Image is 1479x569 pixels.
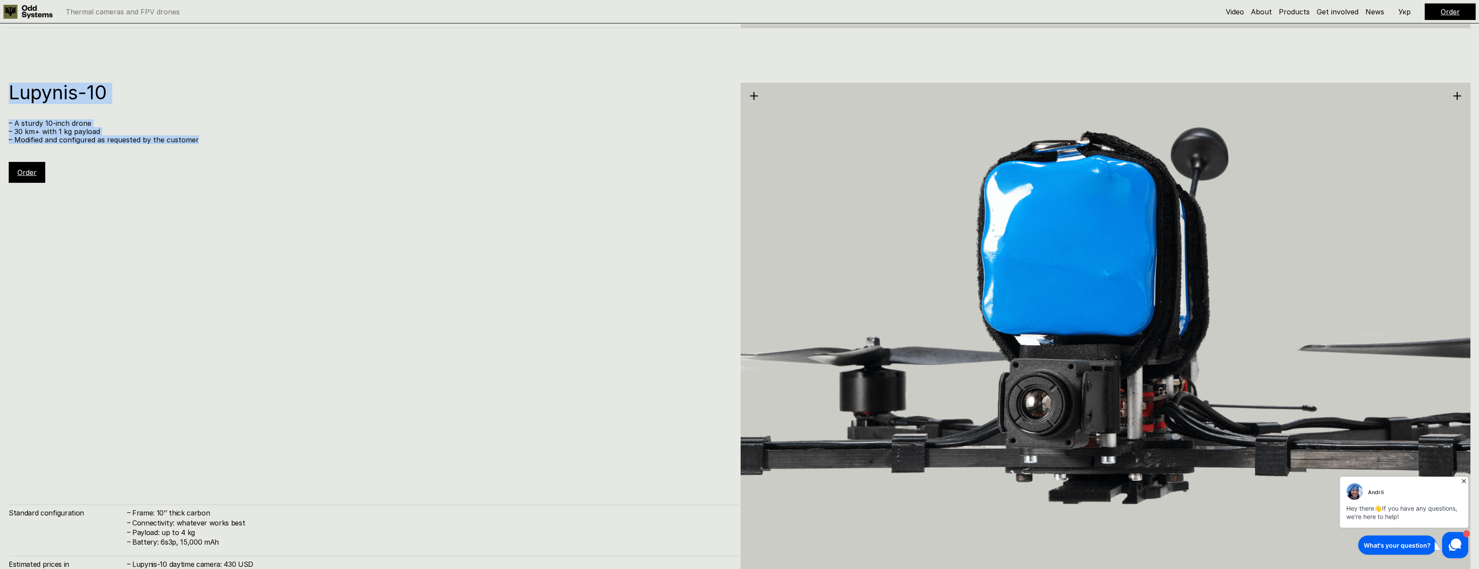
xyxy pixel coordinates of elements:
[132,508,730,518] h4: Frame: 10’’ thick carbon
[9,128,730,136] p: – 30 km+ with 1 kg payload
[127,559,131,569] h4: –
[1279,7,1310,16] a: Products
[132,559,730,569] h4: Lupynis-10 daytime camera: 430 USD
[1365,7,1384,16] a: News
[1338,474,1470,560] iframe: HelpCrunch
[127,517,131,527] h4: –
[1317,7,1358,16] a: Get involved
[9,119,730,128] p: – A sturdy 10-inch drone
[127,527,131,537] h4: –
[132,528,730,537] h4: Payload: up to 4 kg
[1399,8,1411,15] p: Укр
[1441,7,1460,16] a: Order
[132,537,730,547] h4: Battery: 6s3p, 15,000 mAh
[9,136,730,144] p: – Modified and configured as requested by the customer
[1226,7,1244,16] a: Video
[17,168,37,177] a: Order
[127,537,131,546] h4: –
[9,508,126,518] h4: Standard configuration
[132,518,730,528] h4: Connectivity: whatever works best
[1251,7,1272,16] a: About
[9,83,730,102] h1: Lupynis-10
[66,8,180,15] p: Thermal cameras and FPV drones
[127,508,131,517] h4: –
